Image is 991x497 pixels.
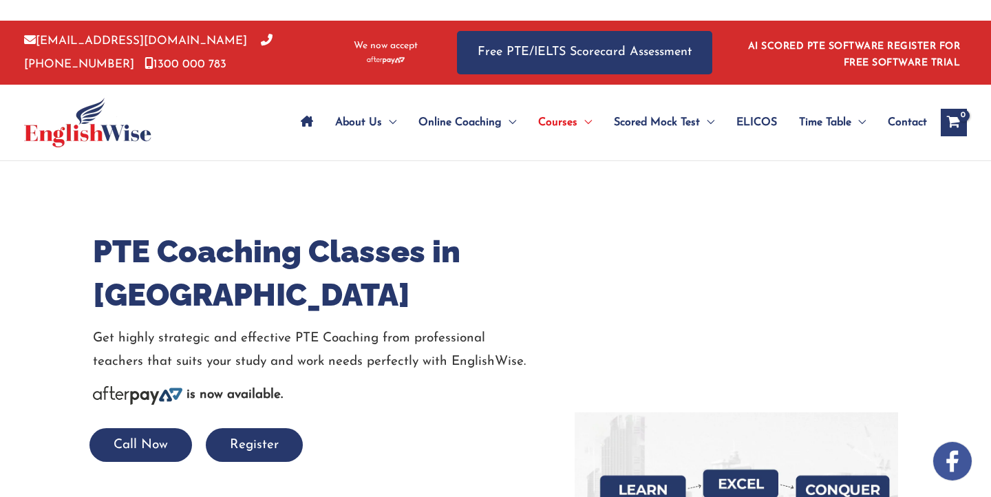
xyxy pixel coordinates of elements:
a: Free PTE/IELTS Scorecard Assessment [457,31,712,74]
span: Contact [888,98,927,147]
span: ELICOS [736,98,777,147]
a: [EMAIL_ADDRESS][DOMAIN_NAME] [24,35,247,47]
span: Menu Toggle [502,98,516,147]
a: Contact [877,98,927,147]
img: Afterpay-Logo [93,386,182,405]
span: Online Coaching [418,98,502,147]
a: View Shopping Cart, empty [941,109,967,136]
span: About Us [335,98,382,147]
a: Time TableMenu Toggle [788,98,877,147]
img: cropped-ew-logo [24,98,151,147]
span: Time Table [799,98,851,147]
span: Menu Toggle [382,98,396,147]
img: white-facebook.png [933,442,972,480]
aside: Header Widget 1 [740,30,967,75]
a: CoursesMenu Toggle [527,98,603,147]
button: Call Now [89,428,192,462]
span: Courses [538,98,577,147]
a: Online CoachingMenu Toggle [407,98,527,147]
span: Menu Toggle [700,98,714,147]
span: Menu Toggle [851,98,866,147]
a: 1300 000 783 [145,59,226,70]
b: is now available. [187,388,283,401]
h1: PTE Coaching Classes in [GEOGRAPHIC_DATA] [93,230,554,317]
span: Scored Mock Test [614,98,700,147]
a: About UsMenu Toggle [324,98,407,147]
a: Scored Mock TestMenu Toggle [603,98,725,147]
span: We now accept [354,39,418,53]
a: [PHONE_NUMBER] [24,35,273,70]
a: ELICOS [725,98,788,147]
button: Register [206,428,303,462]
a: AI SCORED PTE SOFTWARE REGISTER FOR FREE SOFTWARE TRIAL [748,41,961,68]
p: Get highly strategic and effective PTE Coaching from professional teachers that suits your study ... [93,327,554,373]
nav: Site Navigation: Main Menu [290,98,927,147]
a: Call Now [89,438,192,452]
a: Register [206,438,303,452]
span: Menu Toggle [577,98,592,147]
img: Afterpay-Logo [367,56,405,64]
